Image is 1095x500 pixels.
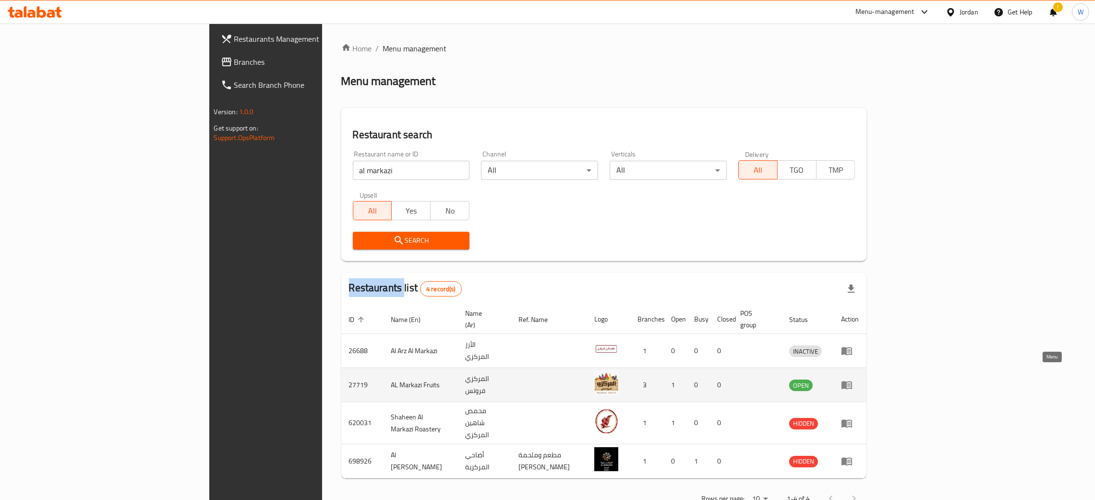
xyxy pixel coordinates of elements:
span: Menu management [383,43,447,54]
span: Name (Ar) [466,308,500,331]
td: 0 [710,334,733,368]
span: HIDDEN [789,418,818,429]
td: محمص شاهين المركزي [458,402,511,444]
a: Search Branch Phone [213,73,392,96]
td: المركزي فروتس [458,368,511,402]
a: Branches [213,50,392,73]
a: Restaurants Management [213,27,392,50]
input: Search for restaurant name or ID.. [353,161,470,180]
h2: Menu management [341,73,436,89]
button: All [353,201,392,220]
div: Export file [840,277,863,300]
div: Menu [841,455,859,467]
th: Action [833,305,866,334]
td: 0 [710,368,733,402]
td: 3 [630,368,663,402]
span: ID [349,314,367,325]
span: POS group [740,308,770,331]
span: HIDDEN [789,456,818,467]
td: 1 [686,444,710,478]
img: AL Markazi Fruits [594,371,618,395]
button: TMP [816,160,855,179]
span: No [434,204,466,218]
td: 0 [686,402,710,444]
h2: Restaurant search [353,128,855,142]
div: All [610,161,727,180]
td: 1 [630,402,663,444]
span: OPEN [789,380,813,391]
div: Total records count [420,281,462,297]
span: 4 record(s) [421,285,461,294]
div: Menu [841,345,859,357]
button: Search [353,232,470,250]
td: مطعم وملحمة [PERSON_NAME] [511,444,587,478]
div: Menu-management [855,6,915,18]
span: W [1078,7,1083,17]
td: 0 [710,444,733,478]
div: HIDDEN [789,418,818,429]
th: Branches [630,305,663,334]
span: TMP [820,163,852,177]
nav: breadcrumb [341,43,867,54]
td: 0 [663,334,686,368]
td: 1 [630,334,663,368]
span: Restaurants Management [234,33,385,45]
button: TGO [777,160,817,179]
td: Al Arz Al Markazi [384,334,458,368]
div: All [481,161,598,180]
span: All [743,163,774,177]
span: All [357,204,388,218]
td: 1 [630,444,663,478]
label: Upsell [360,191,377,198]
label: Delivery [745,151,769,157]
div: Menu [841,417,859,429]
th: Logo [587,305,630,334]
span: Get support on: [214,122,258,134]
td: 1 [663,368,686,402]
td: Al [PERSON_NAME] [384,444,458,478]
span: Version: [214,106,238,118]
button: No [430,201,469,220]
img: Al Arz Al Markazi [594,337,618,361]
span: Ref. Name [518,314,560,325]
span: Search [361,235,462,247]
th: Open [663,305,686,334]
td: 1 [663,402,686,444]
img: Shaheen Al Markazi Roastery [594,409,618,433]
img: Al Markazia Adahi [594,447,618,471]
button: Yes [391,201,431,220]
span: Name (En) [391,314,433,325]
span: Yes [396,204,427,218]
th: Busy [686,305,710,334]
td: AL Markazi Fruits [384,368,458,402]
span: INACTIVE [789,346,822,357]
td: 0 [686,334,710,368]
span: 1.0.0 [239,106,254,118]
span: Branches [234,56,385,68]
td: أضاحي المركزية [458,444,511,478]
span: Search Branch Phone [234,79,385,91]
td: 0 [686,368,710,402]
td: الأرز المركزي [458,334,511,368]
button: All [738,160,778,179]
td: 0 [710,402,733,444]
th: Closed [710,305,733,334]
div: Jordan [960,7,978,17]
h2: Restaurants list [349,281,462,297]
a: Support.OpsPlatform [214,131,275,144]
span: Status [789,314,820,325]
table: enhanced table [341,305,867,478]
td: 0 [663,444,686,478]
span: TGO [782,163,813,177]
td: Shaheen Al Markazi Roastery [384,402,458,444]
